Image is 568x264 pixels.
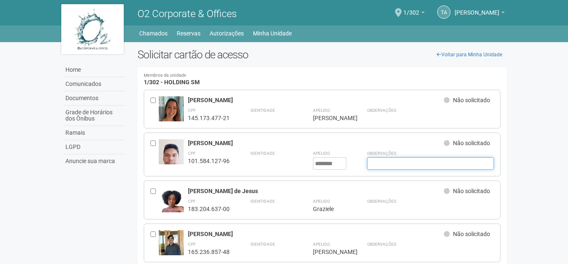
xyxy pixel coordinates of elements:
div: 183.204.637-00 [188,205,230,213]
a: Reservas [177,28,200,39]
h4: 1/302 - HOLDING SM [144,73,501,85]
a: LGPD [63,140,125,154]
strong: Apelido [313,108,330,113]
h2: Solicitar cartão de acesso [138,48,507,61]
strong: Identidade [250,242,275,246]
img: user.jpg [159,139,184,186]
a: Autorizações [210,28,244,39]
span: Não solicitado [453,231,490,237]
span: O2 Corporate & Offices [138,8,237,20]
strong: Observações [367,199,396,204]
div: [PERSON_NAME] [188,96,444,104]
a: Minha Unidade [253,28,292,39]
a: Chamados [139,28,168,39]
small: Membros da unidade [144,73,501,78]
strong: Observações [367,151,396,156]
span: Não solicitado [453,97,490,103]
strong: Observações [367,242,396,246]
div: 101.584.127-96 [188,157,230,165]
strong: CPF [188,108,196,113]
a: TA [437,5,450,19]
div: 165.236.857-48 [188,248,230,256]
img: user.jpg [159,187,184,224]
a: Home [63,63,125,77]
img: logo.jpg [61,4,124,54]
div: [PERSON_NAME] de Jesus [188,187,444,195]
strong: Identidade [250,199,275,204]
strong: Identidade [250,151,275,156]
a: Voltar para Minha Unidade [432,48,507,61]
strong: Apelido [313,199,330,204]
a: Documentos [63,91,125,106]
strong: CPF [188,242,196,246]
img: user.jpg [159,230,184,264]
div: [PERSON_NAME] [188,139,444,147]
div: [PERSON_NAME] [313,114,346,122]
a: 1/302 [403,10,425,17]
strong: CPF [188,199,196,204]
a: Grade de Horários dos Ônibus [63,106,125,126]
a: Ramais [63,126,125,140]
div: [PERSON_NAME] [313,248,346,256]
a: [PERSON_NAME] [455,10,505,17]
span: 1/302 [403,1,419,16]
a: Anuncie sua marca [63,154,125,168]
span: Não solicitado [453,140,490,146]
span: Thamiris Abdala [455,1,499,16]
strong: Identidade [250,108,275,113]
strong: Apelido [313,242,330,246]
strong: CPF [188,151,196,156]
img: user.jpg [159,96,184,127]
div: [PERSON_NAME] [188,230,444,238]
a: Comunicados [63,77,125,91]
div: 145.173.477-21 [188,114,230,122]
div: Graziele [313,205,346,213]
strong: Observações [367,108,396,113]
strong: Apelido [313,151,330,156]
span: Não solicitado [453,188,490,194]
